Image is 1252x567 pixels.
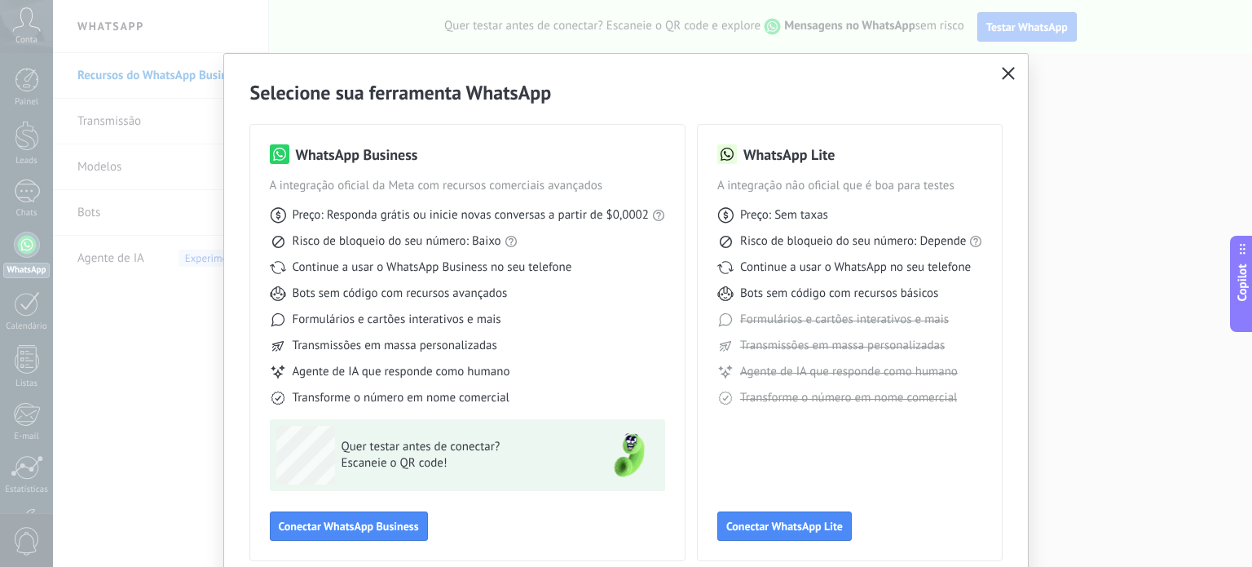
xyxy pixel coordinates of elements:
span: Formulários e cartões interativos e mais [293,312,501,328]
h3: WhatsApp Business [296,144,418,165]
span: Agente de IA que responde como humano [740,364,958,380]
span: Preço: Sem taxas [740,207,828,224]
button: Conectar WhatsApp Lite [717,512,852,541]
span: Transmissões em massa personalizadas [740,338,945,354]
span: Transforme o número em nome comercial [293,390,509,406]
span: Copilot [1234,264,1250,301]
span: Conectar WhatsApp Business [279,520,419,532]
span: Bots sem código com recursos avançados [293,286,508,302]
span: Risco de bloqueio do seu número: Depende [740,233,967,250]
h3: WhatsApp Lite [743,144,835,165]
span: Bots sem código com recursos básicos [740,286,938,302]
span: Transmissões em massa personalizadas [293,338,497,354]
button: Conectar WhatsApp Business [270,512,428,541]
span: Escaneie o QR code! [342,455,580,472]
h2: Selecione sua ferramenta WhatsApp [250,80,1003,105]
span: Transforme o número em nome comercial [740,390,957,406]
img: green-phone.png [600,426,659,485]
span: Preço: Responda grátis ou inicie novas conversas a partir de $0,0002 [293,207,649,224]
span: Formulários e cartões interativos e mais [740,312,949,328]
span: Continue a usar o WhatsApp no seu telefone [740,259,971,276]
span: Quer testar antes de conectar? [342,439,580,455]
span: A integração não oficial que é boa para testes [717,178,983,194]
span: Risco de bloqueio do seu número: Baixo [293,233,501,250]
span: Conectar WhatsApp Lite [726,520,843,532]
span: Continue a usar o WhatsApp Business no seu telefone [293,259,572,276]
span: A integração oficial da Meta com recursos comerciais avançados [270,178,665,194]
span: Agente de IA que responde como humano [293,364,510,380]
